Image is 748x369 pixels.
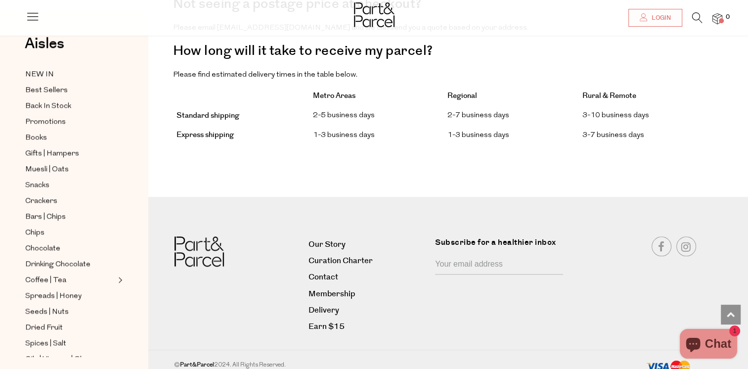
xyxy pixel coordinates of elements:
[25,322,63,334] span: Dried Fruit
[444,106,579,126] td: 2-7 business days
[25,33,64,54] span: Aisles
[173,69,723,82] p: Please find estimated delivery times in the table below.
[176,130,234,140] strong: Express shipping
[25,84,115,96] a: Best Sellers
[25,290,115,302] a: Spreads | Honey
[176,110,239,121] strong: Standard shipping
[25,132,115,144] a: Books
[25,227,115,239] a: Chips
[677,329,740,361] inbox-online-store-chat: Shopify online store chat
[25,148,79,160] span: Gifts | Hampers
[712,13,722,24] a: 0
[579,106,723,126] td: 3-10 business days
[447,91,477,101] strong: Regional
[435,256,563,275] input: Your email address
[25,211,66,223] span: Bars | Chips
[25,195,57,207] span: Crackers
[25,290,82,302] span: Spreads | Honey
[25,337,115,350] a: Spices | Salt
[25,163,115,176] a: Muesli | Oats
[25,353,115,366] a: Oils | Vinegar | Ghee
[175,236,224,267] img: Part&Parcel
[25,211,115,223] a: Bars | Chips
[25,147,115,160] a: Gifts | Hampers
[25,338,66,350] span: Spices | Salt
[308,287,428,301] a: Membership
[25,275,66,286] span: Coffee | Tea
[308,304,428,317] a: Delivery
[25,100,71,112] span: Back In Stock
[354,2,395,27] img: Part&Parcel
[313,91,355,101] strong: Metro Areas
[180,361,214,369] b: Part&Parcel
[309,106,444,126] td: 2-5 business days
[25,116,115,128] a: Promotions
[25,306,69,318] span: Seeds | Nuts
[25,258,115,271] a: Drinking Chocolate
[25,274,115,286] a: Coffee | Tea
[308,238,428,251] a: Our Story
[582,91,636,101] strong: Rural & Remote
[25,132,47,144] span: Books
[25,36,64,61] a: Aisles
[25,68,115,81] a: NEW IN
[579,126,723,145] td: 3-7 business days
[308,320,428,333] a: Earn $15
[25,179,115,191] a: Snacks
[25,243,60,255] span: Chocolate
[25,100,115,112] a: Back In Stock
[308,271,428,284] a: Contact
[25,85,68,96] span: Best Sellers
[628,9,682,27] a: Login
[25,322,115,334] a: Dried Fruit
[25,195,115,207] a: Crackers
[308,254,428,268] a: Curation Charter
[25,306,115,318] a: Seeds | Nuts
[309,126,444,145] td: 1-3 business days
[25,354,93,366] span: Oils | Vinegar | Ghee
[435,236,569,256] label: Subscribe for a healthier inbox
[25,242,115,255] a: Chocolate
[444,126,579,145] td: 1-3 business days
[25,116,66,128] span: Promotions
[723,13,732,22] span: 0
[25,164,69,176] span: Muesli | Oats
[25,227,44,239] span: Chips
[25,259,90,271] span: Drinking Chocolate
[25,69,54,81] span: NEW IN
[116,274,123,286] button: Expand/Collapse Coffee | Tea
[173,40,723,62] h3: How long will it take to receive my parcel?
[25,180,49,191] span: Snacks
[649,14,671,22] span: Login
